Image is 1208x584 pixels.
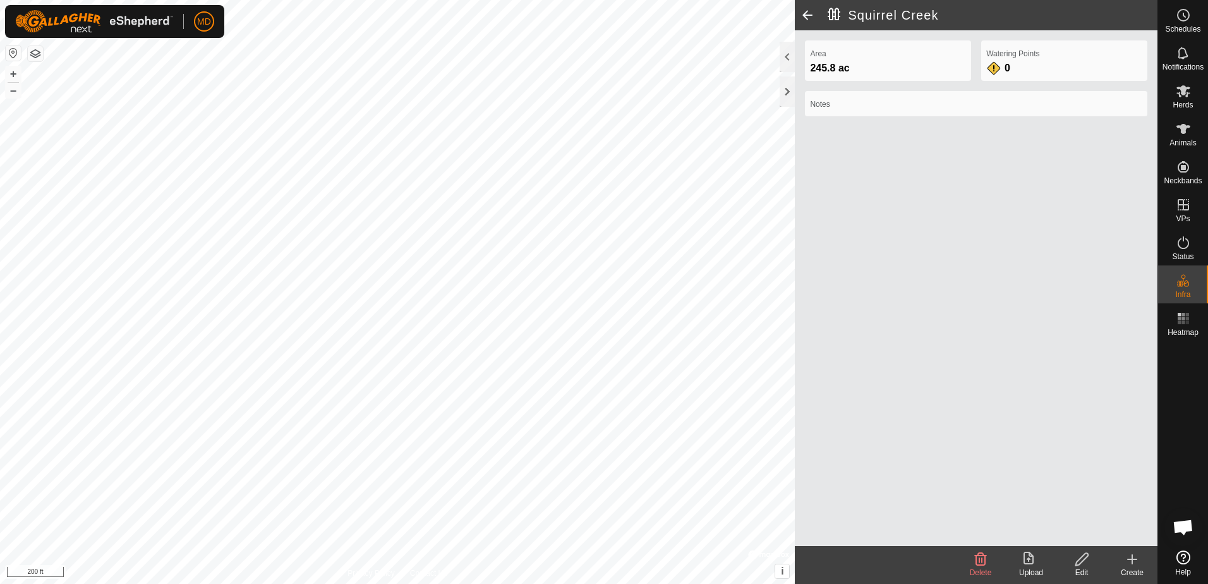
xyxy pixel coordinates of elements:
span: 0 [1005,63,1010,73]
span: Help [1175,568,1191,576]
span: Schedules [1165,25,1200,33]
button: Map Layers [28,46,43,61]
span: VPs [1176,215,1190,222]
span: Heatmap [1168,329,1199,336]
button: Reset Map [6,46,21,61]
span: Herds [1173,101,1193,109]
button: – [6,83,21,98]
span: MD [197,15,211,28]
span: Delete [970,568,992,577]
span: Status [1172,253,1193,260]
button: + [6,66,21,82]
div: Edit [1056,567,1107,578]
span: Notifications [1163,63,1204,71]
span: Neckbands [1164,177,1202,185]
a: Help [1158,545,1208,581]
button: i [775,564,789,578]
a: Contact Us [410,568,447,579]
a: Open chat [1164,508,1202,546]
img: Gallagher Logo [15,10,173,33]
span: Infra [1175,291,1190,298]
label: Notes [810,99,1142,110]
label: Watering Points [986,48,1142,59]
div: Create [1107,567,1157,578]
div: Upload [1006,567,1056,578]
h2: Squirrel Creek [828,8,1157,23]
span: 245.8 ac [810,63,849,73]
label: Area [810,48,966,59]
span: i [781,566,783,576]
a: Privacy Policy [347,568,395,579]
span: Animals [1169,139,1197,147]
